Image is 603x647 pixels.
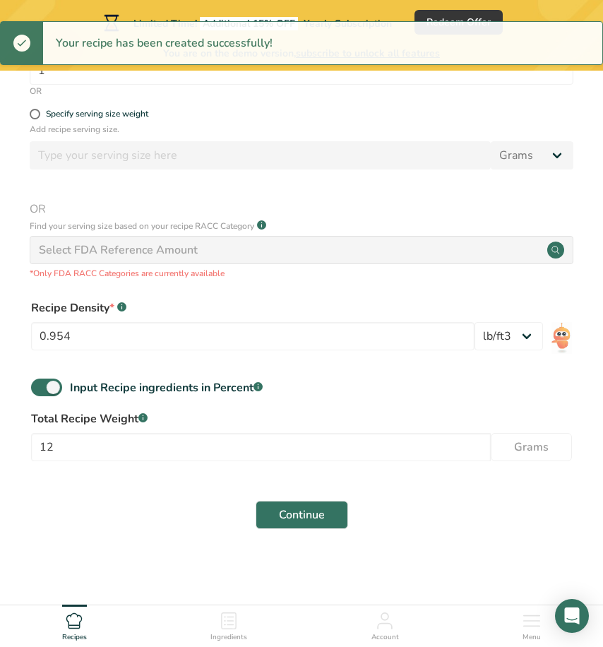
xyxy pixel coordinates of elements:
div: Recipe Density [31,299,474,316]
div: Select FDA Reference Amount [39,242,198,259]
span: Additional 15% OFF [200,17,298,30]
span: Menu [523,632,541,643]
button: Continue [256,501,348,529]
img: ai-bot.1dcbe71.gif [551,322,572,354]
span: OR [30,201,573,218]
div: OR [30,85,573,97]
p: Add recipe serving size. [30,123,573,136]
span: Recipes [62,632,87,643]
div: Your recipe has been created successfully! [43,22,285,64]
span: Account [371,632,399,643]
label: Total Recipe Weight [31,410,572,427]
p: *Only FDA RACC Categories are currently available [30,267,573,280]
a: Recipes [62,605,87,643]
p: Find your serving size based on your recipe RACC Category [30,220,254,232]
a: Account [371,605,399,643]
a: Ingredients [210,605,247,643]
span: Continue [279,506,325,523]
div: Limited Time! [101,14,392,31]
div: Input Recipe ingredients in Percent [70,379,263,396]
button: Grams [491,433,572,461]
button: Redeem Offer [414,10,503,35]
span: Yearly Subscription [304,17,392,30]
input: Type your density here [31,322,474,350]
input: Type your serving size here [30,141,491,170]
div: Specify serving size weight [46,109,148,119]
span: Ingredients [210,632,247,643]
div: Open Intercom Messenger [555,599,589,633]
span: Grams [514,439,549,456]
span: Redeem Offer [426,15,491,30]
